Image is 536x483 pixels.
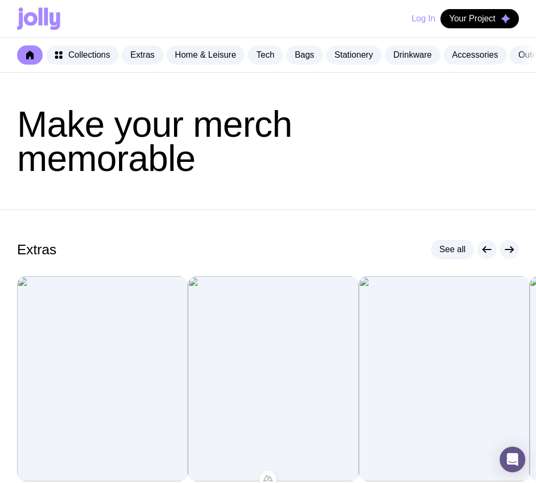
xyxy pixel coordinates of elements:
[444,45,507,65] a: Accessories
[46,45,119,65] a: Collections
[17,104,292,178] span: Make your merch memorable
[167,45,245,65] a: Home & Leisure
[122,45,163,65] a: Extras
[248,45,283,65] a: Tech
[449,13,495,24] span: Your Project
[286,45,322,65] a: Bags
[326,45,382,65] a: Stationery
[431,240,474,259] a: See all
[17,241,57,258] h2: Extras
[500,447,525,472] div: Open Intercom Messenger
[68,50,110,60] span: Collections
[385,45,440,65] a: Drinkware
[412,9,435,28] button: Log In
[440,9,519,28] button: Your Project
